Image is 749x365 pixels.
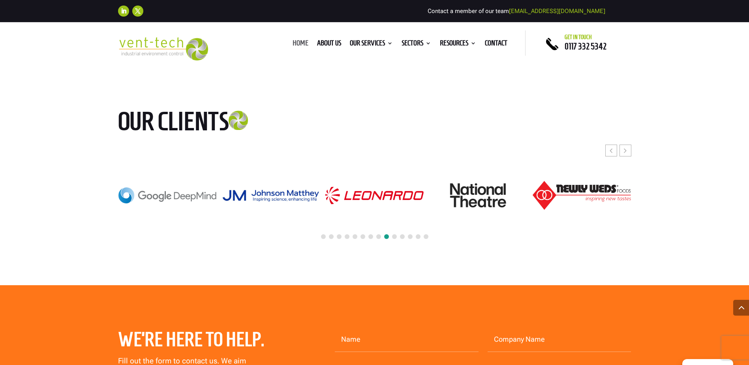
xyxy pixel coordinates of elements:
[293,40,308,49] a: Home
[488,327,631,352] input: Company Name
[222,189,320,202] div: 15 / 24
[118,37,208,60] img: 2023-09-27T08_35_16.549ZVENT-TECH---Clear-background
[402,40,431,49] a: Sectors
[132,6,143,17] a: Follow on X
[350,40,393,49] a: Our Services
[335,327,479,352] input: Name
[118,6,129,17] a: Follow on LinkedIn
[440,40,476,49] a: Resources
[325,186,424,205] div: 16 / 24
[428,8,605,15] span: Contact a member of our team
[450,183,506,207] img: National Theatre
[605,145,617,156] div: Previous slide
[532,181,631,210] div: 18 / 24
[118,187,216,203] img: Google_DeepMind_logo
[565,34,592,40] span: Get in touch
[619,145,631,156] div: Next slide
[317,40,341,49] a: About us
[222,189,320,202] img: Johnson_Matthey_logo
[485,40,507,49] a: Contact
[509,8,605,15] a: [EMAIL_ADDRESS][DOMAIN_NAME]
[118,108,288,139] h2: Our clients
[118,327,283,355] h2: We’re here to help.
[533,181,631,210] img: Newly-Weds_Logo
[118,187,216,204] div: 14 / 24
[325,187,423,204] img: Logo_Leonardo
[565,41,606,51] a: 0117 332 5342
[429,183,527,208] div: 17 / 24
